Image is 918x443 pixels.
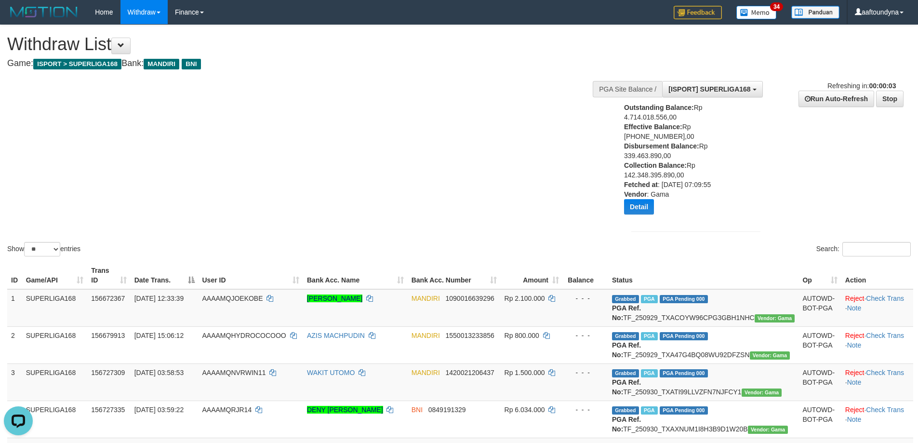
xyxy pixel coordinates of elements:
[750,351,790,360] span: Vendor URL: https://trx31.1velocity.biz
[91,369,125,376] span: 156727309
[505,295,545,302] span: Rp 2.100.000
[134,295,184,302] span: [DATE] 12:33:39
[608,262,798,289] th: Status
[866,369,904,376] a: Check Trans
[612,416,641,433] b: PGA Ref. No:
[668,85,750,93] span: [ISPORT] SUPERLIGA168
[798,91,874,107] a: Run Auto-Refresh
[446,332,494,339] span: Copy 1550013233856 to clipboard
[674,6,722,19] img: Feedback.jpg
[845,295,865,302] a: Reject
[563,262,608,289] th: Balance
[202,295,263,302] span: AAAAMQJOEKOBE
[866,295,904,302] a: Check Trans
[608,326,798,363] td: TF_250929_TXA47G4BQ08WU92DFZSN
[770,2,783,11] span: 34
[827,82,896,90] span: Refreshing in:
[624,142,699,150] b: Disbursement Balance:
[307,369,355,376] a: WAKIT UTOMO
[7,326,22,363] td: 2
[841,363,913,401] td: · ·
[134,369,184,376] span: [DATE] 03:58:53
[567,331,604,340] div: - - -
[612,369,639,377] span: Grabbed
[7,5,80,19] img: MOTION_logo.png
[7,262,22,289] th: ID
[131,262,199,289] th: Date Trans.: activate to sort column descending
[662,81,762,97] button: [ISPORT] SUPERLIGA168
[612,304,641,322] b: PGA Ref. No:
[7,289,22,327] td: 1
[22,363,88,401] td: SUPERLIGA168
[33,59,121,69] span: ISPORT > SUPERLIGA168
[624,161,687,169] b: Collection Balance:
[841,262,913,289] th: Action
[7,35,602,54] h1: Withdraw List
[876,91,904,107] a: Stop
[7,59,602,68] h4: Game: Bank:
[624,123,682,131] b: Effective Balance:
[608,401,798,438] td: TF_250930_TXAXNUM1I8H3B9D1W20B
[798,401,841,438] td: AUTOWD-BOT-PGA
[608,289,798,327] td: TF_250929_TXACOYW96CPG3GBH1NHC
[4,4,33,33] button: Open LiveChat chat widget
[612,378,641,396] b: PGA Ref. No:
[798,262,841,289] th: Op: activate to sort column ascending
[91,332,125,339] span: 156679913
[624,103,744,222] div: Rp 4.714.018.556,00 Rp [PHONE_NUMBER],00 Rp 339.463.890,00 Rp 142.348.395.890,00 : [DATE] 07:09:5...
[736,6,777,19] img: Button%20Memo.svg
[841,401,913,438] td: · ·
[641,295,658,303] span: Marked by aafsengchandara
[798,289,841,327] td: AUTOWD-BOT-PGA
[845,369,865,376] a: Reject
[144,59,179,69] span: MANDIRI
[641,332,658,340] span: Marked by aafsengchandara
[660,369,708,377] span: PGA Pending
[134,406,184,414] span: [DATE] 03:59:22
[307,332,365,339] a: AZIS MACHPUDIN
[624,181,658,188] b: Fetched at
[748,426,788,434] span: Vendor URL: https://trx31.1velocity.biz
[660,406,708,415] span: PGA Pending
[866,332,904,339] a: Check Trans
[608,363,798,401] td: TF_250930_TXATI99LLVZFN7NJFCY1
[412,295,440,302] span: MANDIRI
[182,59,200,69] span: BNI
[845,406,865,414] a: Reject
[567,368,604,377] div: - - -
[22,401,88,438] td: SUPERLIGA168
[660,332,708,340] span: PGA Pending
[612,341,641,359] b: PGA Ref. No:
[505,406,545,414] span: Rp 6.034.000
[505,369,545,376] span: Rp 1.500.000
[428,406,466,414] span: Copy 0849191329 to clipboard
[845,332,865,339] a: Reject
[847,416,862,423] a: Note
[612,406,639,415] span: Grabbed
[412,369,440,376] span: MANDIRI
[446,369,494,376] span: Copy 1420021206437 to clipboard
[612,332,639,340] span: Grabbed
[842,242,911,256] input: Search:
[593,81,662,97] div: PGA Site Balance /
[567,294,604,303] div: - - -
[307,295,362,302] a: [PERSON_NAME]
[22,289,88,327] td: SUPERLIGA168
[7,242,80,256] label: Show entries
[199,262,303,289] th: User ID: activate to sort column ascending
[87,262,130,289] th: Trans ID: activate to sort column ascending
[841,326,913,363] td: · ·
[816,242,911,256] label: Search:
[134,332,184,339] span: [DATE] 15:06:12
[446,295,494,302] span: Copy 1090016639296 to clipboard
[791,6,839,19] img: panduan.png
[22,326,88,363] td: SUPERLIGA168
[742,389,782,397] span: Vendor URL: https://trx31.1velocity.biz
[612,295,639,303] span: Grabbed
[91,406,125,414] span: 156727335
[24,242,60,256] select: Showentries
[567,405,604,415] div: - - -
[501,262,563,289] th: Amount: activate to sort column ascending
[408,262,501,289] th: Bank Acc. Number: activate to sort column ascending
[847,304,862,312] a: Note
